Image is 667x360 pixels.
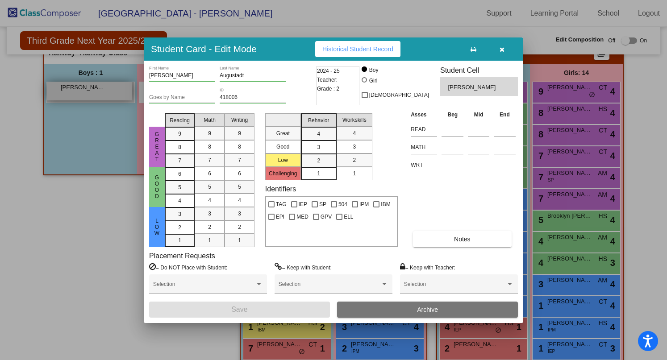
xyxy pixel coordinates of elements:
[319,199,326,210] span: SP
[369,66,379,74] div: Boy
[231,306,247,313] span: Save
[178,157,181,165] span: 7
[296,211,308,222] span: MED
[353,156,356,164] span: 2
[238,223,241,231] span: 2
[238,170,241,178] span: 6
[411,123,437,136] input: assessment
[353,129,356,137] span: 4
[353,143,356,151] span: 3
[208,223,211,231] span: 2
[208,143,211,151] span: 8
[149,95,215,101] input: goes by name
[317,130,320,138] span: 4
[208,156,211,164] span: 7
[275,263,332,272] label: = Keep with Student:
[353,170,356,178] span: 1
[321,211,332,222] span: GPV
[153,131,161,162] span: Great
[208,236,211,244] span: 1
[178,236,181,244] span: 1
[317,170,320,178] span: 1
[238,236,241,244] span: 1
[149,263,227,272] label: = Do NOT Place with Student:
[308,116,329,124] span: Behavior
[439,110,466,120] th: Beg
[231,116,248,124] span: Writing
[322,46,393,53] span: Historical Student Record
[178,130,181,138] span: 9
[204,116,216,124] span: Math
[342,116,367,124] span: Workskills
[317,143,320,151] span: 3
[149,252,215,260] label: Placement Requests
[178,183,181,191] span: 5
[317,84,339,93] span: Grade : 2
[369,90,429,100] span: [DEMOGRAPHIC_DATA]
[492,110,518,120] th: End
[411,141,437,154] input: assessment
[337,302,518,318] button: Archive
[381,199,390,210] span: IBM
[317,75,338,84] span: Teacher:
[440,66,518,74] h3: Student Cell
[153,218,161,236] span: Low
[417,306,438,313] span: Archive
[208,170,211,178] span: 6
[178,197,181,205] span: 4
[178,170,181,178] span: 6
[208,183,211,191] span: 5
[149,302,330,318] button: Save
[170,116,190,124] span: Reading
[220,95,286,101] input: Enter ID
[454,236,471,243] span: Notes
[276,211,284,222] span: EPI
[299,199,307,210] span: IEP
[315,41,400,57] button: Historical Student Record
[359,199,369,210] span: IPM
[238,156,241,164] span: 7
[238,129,241,137] span: 9
[178,143,181,151] span: 8
[238,210,241,218] span: 3
[151,43,257,54] h3: Student Card - Edit Mode
[317,157,320,165] span: 2
[238,183,241,191] span: 5
[413,231,511,247] button: Notes
[238,143,241,151] span: 8
[409,110,439,120] th: Asses
[466,110,492,120] th: Mid
[448,83,497,92] span: [PERSON_NAME]
[400,263,455,272] label: = Keep with Teacher:
[178,223,181,232] span: 2
[178,210,181,218] span: 3
[276,199,287,210] span: TAG
[344,211,353,222] span: ELL
[238,196,241,204] span: 4
[208,129,211,137] span: 9
[317,66,340,75] span: 2024 - 25
[411,158,437,172] input: assessment
[208,196,211,204] span: 4
[265,185,296,193] label: Identifiers
[338,199,347,210] span: 504
[153,174,161,199] span: Good
[208,210,211,218] span: 3
[369,77,378,85] div: Girl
